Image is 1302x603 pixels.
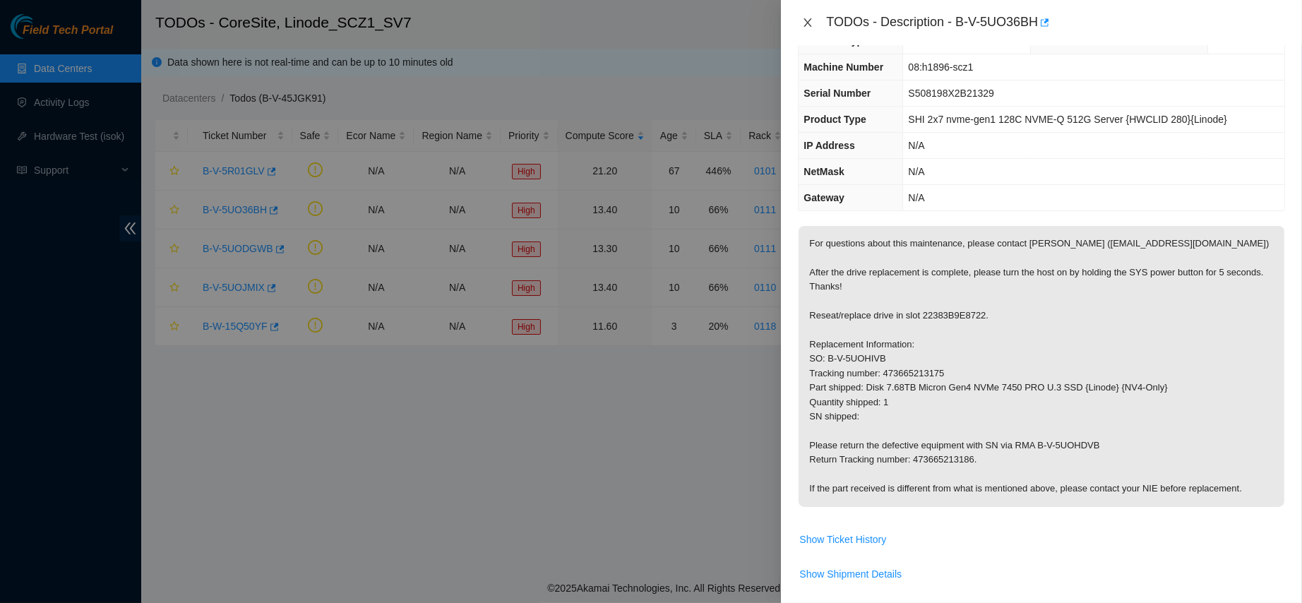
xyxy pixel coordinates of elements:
[908,114,1226,125] span: SHI 2x7 nvme-gen1 128C NVME-Q 512G Server {HWCLID 280}{Linode}
[799,226,1284,507] p: For questions about this maintenance, please contact [PERSON_NAME] ([EMAIL_ADDRESS][DOMAIN_NAME])...
[802,17,813,28] span: close
[798,16,818,30] button: Close
[804,166,844,177] span: NetMask
[799,532,886,547] span: Show Ticket History
[799,563,902,585] button: Show Shipment Details
[908,192,924,203] span: N/A
[804,192,844,203] span: Gateway
[799,528,887,551] button: Show Ticket History
[908,140,924,151] span: N/A
[908,61,973,73] span: 08:h1896-scz1
[826,11,1285,34] div: TODOs - Description - B-V-5UO36BH
[804,88,871,99] span: Serial Number
[804,140,854,151] span: IP Address
[799,566,902,582] span: Show Shipment Details
[908,88,993,99] span: S508198X2B21329
[804,61,883,73] span: Machine Number
[804,114,866,125] span: Product Type
[908,166,924,177] span: N/A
